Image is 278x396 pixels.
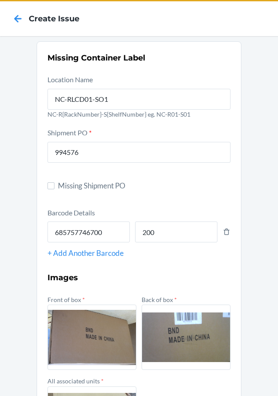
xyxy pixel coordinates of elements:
label: Location Name [47,75,93,84]
input: Missing Shipment PO [47,182,54,189]
h3: Images [47,272,231,283]
h4: Create Issue [29,13,79,24]
h2: Missing Container Label [47,52,231,64]
label: Shipment PO [47,128,92,137]
p: NC-R{RackNumber}-S{ShelfNumber} eg. NC-R01-S01 [47,110,231,119]
label: Back of box [142,296,177,303]
label: Front of box [47,296,85,303]
input: Quantity [135,221,217,242]
label: Barcode Details [47,208,95,217]
div: + Add Another Barcode [47,248,231,259]
span: Missing Shipment PO [58,180,231,191]
input: Barcode [47,221,130,242]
